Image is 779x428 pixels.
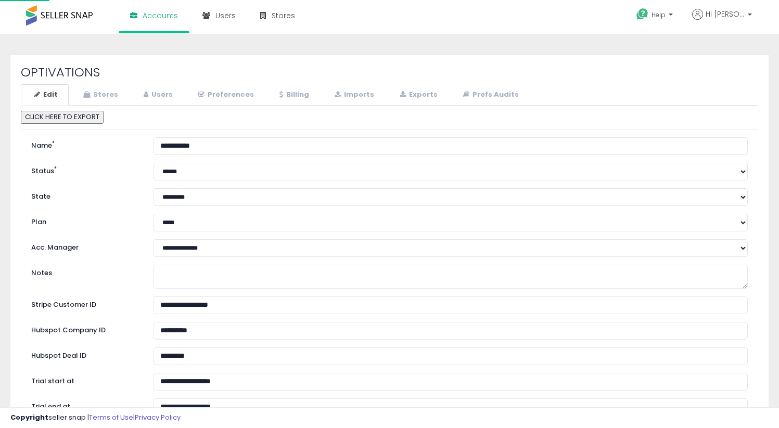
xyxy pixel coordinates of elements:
label: Hubspot Company ID [23,322,146,335]
span: Help [652,10,666,19]
span: Users [215,10,236,21]
span: Hi [PERSON_NAME] [706,9,745,19]
a: Prefs Audits [450,84,530,106]
label: Status [23,163,146,176]
span: Accounts [143,10,178,21]
i: Get Help [636,8,649,21]
label: Plan [23,214,146,227]
label: Hubspot Deal ID [23,347,146,361]
a: Imports [321,84,385,106]
label: Notes [23,265,146,278]
strong: Copyright [10,412,48,422]
label: Trial end at [23,398,146,412]
span: Stores [272,10,295,21]
label: State [23,188,146,202]
a: Privacy Policy [135,412,181,422]
button: CLICK HERE TO EXPORT [21,111,104,124]
a: Hi [PERSON_NAME] [692,9,752,32]
a: Users [130,84,184,106]
a: Preferences [185,84,265,106]
label: Acc. Manager [23,239,146,253]
h2: OPTIVATIONS [21,66,758,79]
div: seller snap | | [10,413,181,423]
a: Billing [266,84,320,106]
label: Name [23,137,146,151]
a: Exports [386,84,449,106]
label: Trial start at [23,373,146,386]
label: Stripe Customer ID [23,296,146,310]
a: Terms of Use [89,412,133,422]
a: Stores [70,84,129,106]
a: Edit [21,84,69,106]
